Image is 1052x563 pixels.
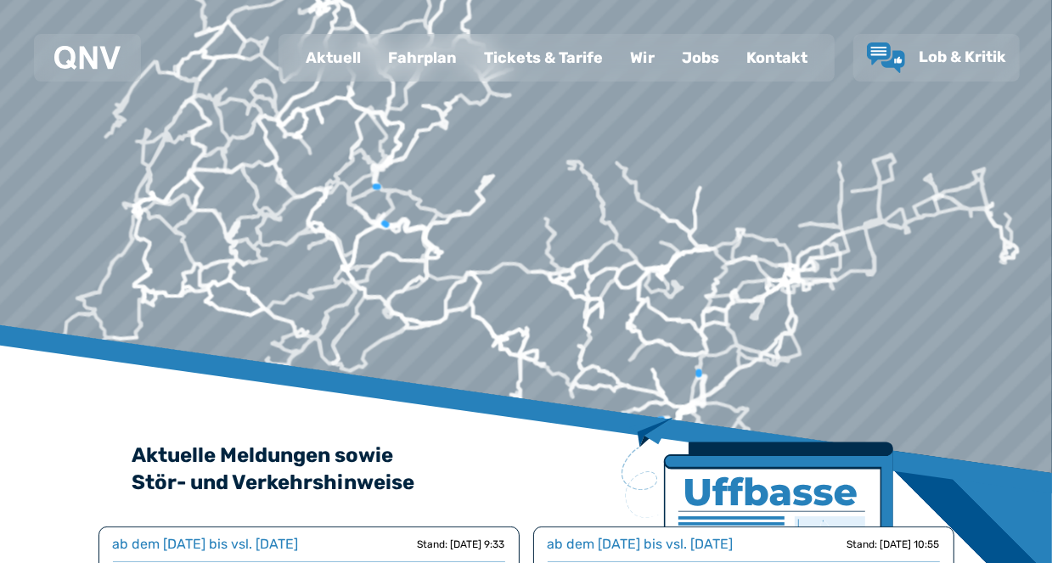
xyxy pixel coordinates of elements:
[374,36,470,80] a: Fahrplan
[867,42,1006,73] a: Lob & Kritik
[733,36,821,80] a: Kontakt
[113,534,299,555] div: ab dem [DATE] bis vsl. [DATE]
[470,36,616,80] a: Tickets & Tarife
[54,46,121,70] img: QNV Logo
[132,442,920,496] h2: Aktuelle Meldungen sowie Stör- und Verkehrshinweise
[616,36,668,80] a: Wir
[668,36,733,80] a: Jobs
[418,538,505,551] div: Stand: [DATE] 9:33
[548,534,734,555] div: ab dem [DATE] bis vsl. [DATE]
[847,538,940,551] div: Stand: [DATE] 10:55
[919,48,1006,66] span: Lob & Kritik
[54,41,121,75] a: QNV Logo
[292,36,374,80] a: Aktuell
